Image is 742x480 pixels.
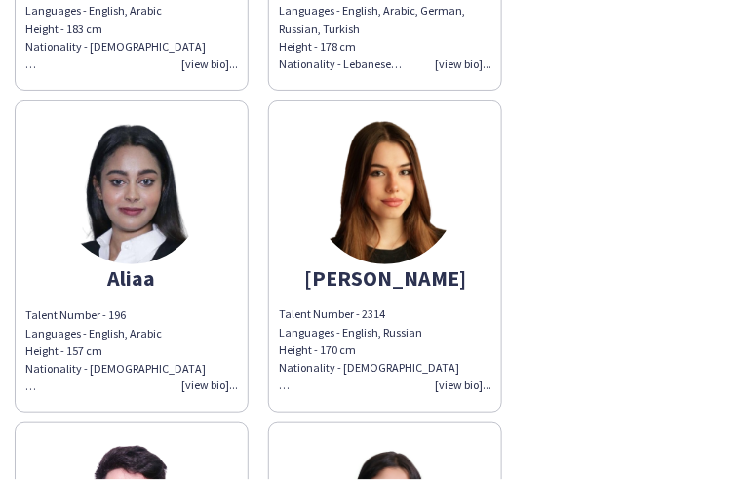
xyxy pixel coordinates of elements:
[25,307,206,393] span: Talent Number - 196 Languages - English, Arabic Height - 157 cm Nationality - [DEMOGRAPHIC_DATA]
[25,39,206,54] span: Nationality - [DEMOGRAPHIC_DATA]
[59,118,205,264] img: thumb-0d4337e6-1892-4017-a1cd-84c876770e08.png
[312,118,458,264] img: thumb-b083d176-5831-489b-b25d-683b51895855.png
[25,21,102,36] span: Height - 183 cm
[279,326,459,394] span: Languages - English, Russian Height - 170 cm Nationality - [DEMOGRAPHIC_DATA]
[279,269,491,287] div: [PERSON_NAME]
[25,269,238,287] div: Aliaa
[25,3,162,18] span: Languages - English, Arabic
[279,307,385,322] span: Talent Number - 2314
